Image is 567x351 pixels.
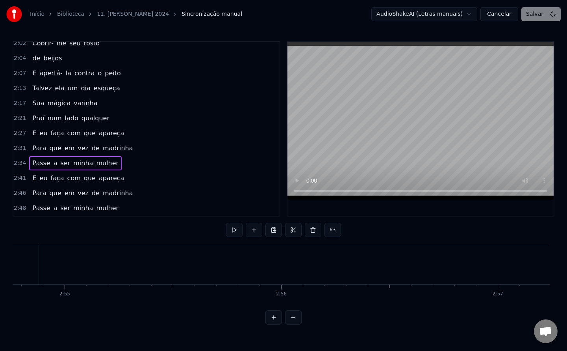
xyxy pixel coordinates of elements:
[56,39,67,48] span: lhe
[14,114,26,122] span: 2:21
[31,144,47,153] span: Para
[47,114,63,123] span: num
[64,114,79,123] span: lado
[50,129,65,138] span: faça
[77,189,89,198] span: vez
[98,129,125,138] span: apareça
[43,54,63,63] span: beijos
[39,129,48,138] span: eu
[14,129,26,137] span: 2:27
[67,174,82,183] span: com
[31,129,37,138] span: E
[50,174,65,183] span: faça
[102,189,134,198] span: madrinha
[97,69,102,78] span: o
[81,114,110,123] span: qualquer
[95,159,119,168] span: mulher
[95,204,119,213] span: mulher
[91,189,100,198] span: de
[31,99,45,108] span: Sua
[57,10,84,18] a: Biblioteca
[73,99,98,108] span: varinha
[54,84,65,93] span: ela
[14,84,26,92] span: 2:13
[31,69,37,78] span: E
[77,144,89,153] span: vez
[67,129,82,138] span: com
[39,69,63,78] span: apertá-
[14,69,26,77] span: 2:07
[83,39,100,48] span: rosto
[91,144,100,153] span: de
[59,291,70,297] div: 2:55
[182,10,242,18] span: Sincronização manual
[480,7,518,21] button: Cancelar
[60,204,71,213] span: ser
[69,39,81,48] span: seu
[31,189,47,198] span: Para
[93,84,121,93] span: esqueça
[14,174,26,182] span: 2:41
[49,144,62,153] span: que
[14,159,26,167] span: 2:34
[104,69,122,78] span: peito
[31,174,37,183] span: E
[493,291,503,297] div: 2:57
[31,204,51,213] span: Passe
[31,54,41,63] span: de
[102,144,134,153] span: madrinha
[72,159,94,168] span: minha
[30,10,242,18] nav: breadcrumb
[39,174,48,183] span: eu
[60,159,71,168] span: ser
[14,189,26,197] span: 2:46
[98,174,125,183] span: apareça
[534,319,558,343] a: Open chat
[53,204,58,213] span: a
[74,69,95,78] span: contra
[83,129,96,138] span: que
[31,114,45,123] span: Praí
[31,159,51,168] span: Passe
[49,189,62,198] span: que
[14,54,26,62] span: 2:04
[31,84,52,93] span: Talvez
[276,291,287,297] div: 2:56
[64,144,75,153] span: em
[31,39,54,48] span: Cobrir-
[80,84,91,93] span: dia
[72,204,94,213] span: minha
[14,204,26,212] span: 2:48
[67,84,79,93] span: um
[6,6,22,22] img: youka
[30,10,44,18] a: Início
[97,10,169,18] a: 11. [PERSON_NAME] 2024
[14,144,26,152] span: 2:31
[14,99,26,107] span: 2:17
[83,174,96,183] span: que
[65,69,72,78] span: la
[64,189,75,198] span: em
[53,159,58,168] span: a
[14,39,26,47] span: 2:02
[47,99,72,108] span: mágica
